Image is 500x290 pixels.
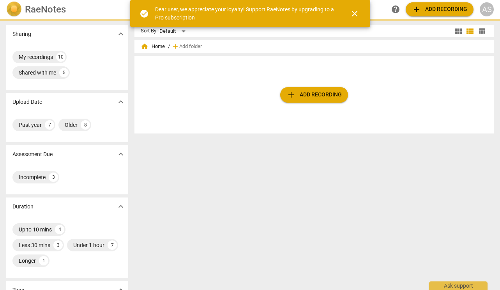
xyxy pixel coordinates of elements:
[6,2,127,17] a: LogoRaeNotes
[412,5,421,14] span: add
[464,25,476,37] button: List view
[155,14,195,21] a: Pro subscription
[115,28,127,40] button: Show more
[115,201,127,212] button: Show more
[65,121,78,129] div: Older
[171,43,179,50] span: add
[45,120,54,130] div: 7
[116,97,125,107] span: expand_more
[345,4,364,23] button: Close
[59,68,69,77] div: 5
[19,53,53,61] div: My recordings
[115,148,127,160] button: Show more
[286,90,342,100] span: Add recording
[412,5,467,14] span: Add recording
[12,150,53,158] p: Assessment Due
[56,52,65,62] div: 10
[6,2,22,17] img: Logo
[168,44,170,50] span: /
[81,120,90,130] div: 8
[116,149,125,159] span: expand_more
[53,240,63,250] div: 3
[141,28,156,34] div: Sort By
[155,5,336,21] div: Dear user, we appreciate your loyalty! Support RaeNotes by upgrading to a
[141,43,165,50] span: Home
[350,9,359,18] span: close
[19,241,50,249] div: Less 30 mins
[55,225,64,234] div: 4
[19,226,52,233] div: Up to 10 mins
[116,29,125,39] span: expand_more
[179,44,202,50] span: Add folder
[25,4,66,15] h2: RaeNotes
[115,96,127,108] button: Show more
[12,98,42,106] p: Upload Date
[406,2,473,16] button: Upload
[478,27,486,35] span: table_chart
[12,30,31,38] p: Sharing
[454,27,463,36] span: view_module
[391,5,400,14] span: help
[19,121,42,129] div: Past year
[12,203,34,211] p: Duration
[465,27,475,36] span: view_list
[116,202,125,211] span: expand_more
[480,2,494,16] button: AS
[159,25,188,37] div: Default
[39,256,48,265] div: 1
[389,2,403,16] a: Help
[286,90,296,100] span: add
[19,257,36,265] div: Longer
[19,69,56,77] div: Shared with me
[140,9,149,18] span: check_circle
[429,281,488,290] div: Ask support
[108,240,117,250] div: 7
[73,241,104,249] div: Under 1 hour
[280,87,348,103] button: Upload
[19,173,46,181] div: Incomplete
[476,25,488,37] button: Table view
[49,173,58,182] div: 3
[141,43,148,50] span: home
[452,25,464,37] button: Tile view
